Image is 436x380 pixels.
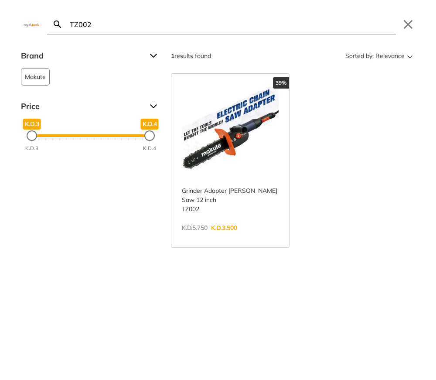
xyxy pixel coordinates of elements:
[143,144,156,152] div: K.D.4
[21,99,143,113] span: Price
[405,51,415,61] svg: Sort
[21,68,50,86] button: Makute
[401,17,415,31] button: Close
[144,130,155,141] div: Maximum Price
[21,22,42,26] img: Close
[273,77,289,89] div: 39%
[171,52,174,60] strong: 1
[68,14,396,34] input: Search…
[27,130,37,141] div: Minimum Price
[171,49,211,63] div: results found
[21,49,143,63] span: Brand
[344,49,415,63] button: Sorted by:Relevance Sort
[375,49,405,63] span: Relevance
[52,19,63,30] svg: Search
[25,68,46,85] span: Makute
[25,144,38,152] div: K.D.3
